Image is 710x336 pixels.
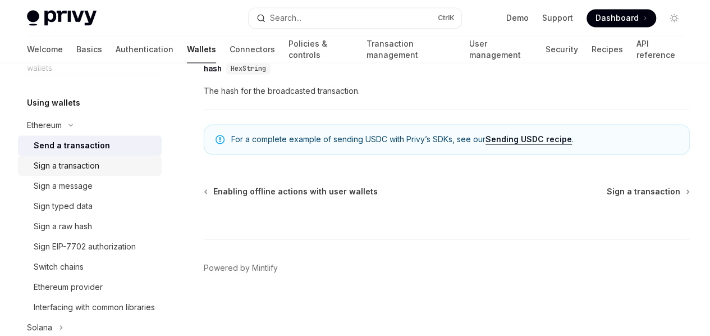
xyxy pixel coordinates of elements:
img: light logo [27,10,97,26]
div: Solana [27,321,52,334]
a: Wallets [187,36,216,63]
a: User management [469,36,532,63]
div: Sign a message [34,179,93,193]
a: Sign EIP-7702 authorization [18,237,162,257]
button: Toggle dark mode [665,9,683,27]
div: Sign EIP-7702 authorization [34,240,136,253]
div: Switch chains [34,260,84,274]
span: For a complete example of sending USDC with Privy’s SDKs, see our . [231,134,678,145]
a: Send a transaction [18,135,162,156]
span: Ctrl K [438,13,455,22]
span: Enabling offline actions with user wallets [213,186,378,197]
div: Search... [270,11,301,25]
span: Dashboard [596,12,639,24]
a: Interfacing with common libraries [18,297,162,317]
h5: Using wallets [27,96,80,110]
a: Security [546,36,578,63]
svg: Note [216,135,225,144]
a: Sign typed data [18,196,162,216]
div: hash [204,63,222,74]
a: Basics [76,36,102,63]
button: Open search [249,8,461,28]
a: Dashboard [587,9,656,27]
a: Recipes [591,36,622,63]
button: Toggle Ethereum section [18,115,162,135]
div: Interfacing with common libraries [34,301,155,314]
a: Sign a message [18,176,162,196]
a: Sign a transaction [607,186,689,197]
a: Support [542,12,573,24]
a: Welcome [27,36,63,63]
a: Switch chains [18,257,162,277]
a: Demo [506,12,529,24]
div: Send a transaction [34,139,110,152]
a: Transaction management [367,36,456,63]
div: Ethereum [27,119,62,132]
a: Enabling offline actions with user wallets [205,186,378,197]
a: API reference [636,36,683,63]
div: Ethereum provider [34,280,103,294]
span: HexString [231,64,266,73]
a: Sign a transaction [18,156,162,176]
a: Sending USDC recipe [485,134,572,144]
div: Sign typed data [34,199,93,213]
div: Sign a transaction [34,159,99,172]
div: Sign a raw hash [34,220,92,233]
a: Sign a raw hash [18,216,162,237]
span: Sign a transaction [607,186,680,197]
a: Authentication [116,36,173,63]
a: Policies & controls [288,36,353,63]
a: Ethereum provider [18,277,162,297]
span: The hash for the broadcasted transaction. [204,84,690,98]
a: Powered by Mintlify [204,262,278,273]
a: Connectors [230,36,275,63]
